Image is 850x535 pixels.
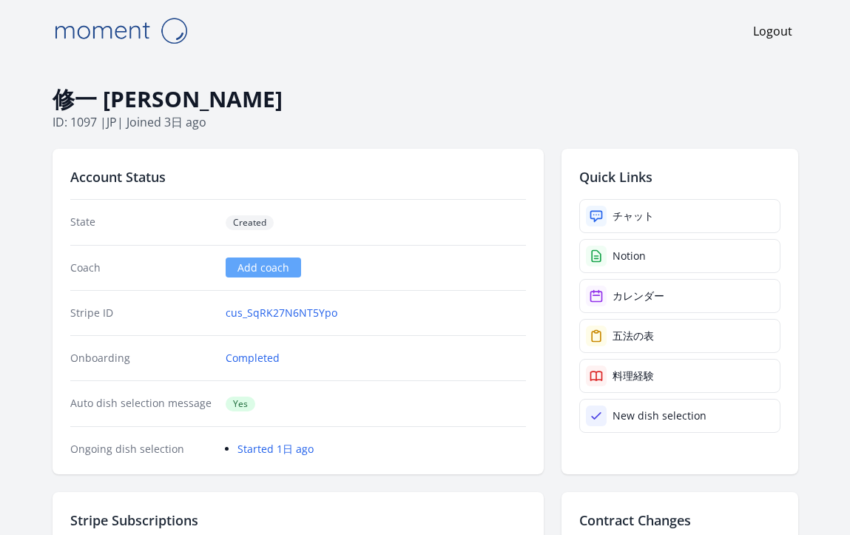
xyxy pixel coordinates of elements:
[53,85,798,113] h1: 修一 [PERSON_NAME]
[237,442,314,456] a: Started 1日 ago
[613,249,646,263] div: Notion
[70,510,526,531] h2: Stripe Subscriptions
[226,397,255,411] span: Yes
[70,396,215,411] dt: Auto dish selection message
[70,351,215,366] dt: Onboarding
[579,279,780,313] a: カレンダー
[579,239,780,273] a: Notion
[579,199,780,233] a: チャット
[753,22,792,40] a: Logout
[70,442,215,457] dt: Ongoing dish selection
[226,306,337,320] a: cus_SqRK27N6NT5Ypo
[70,166,526,187] h2: Account Status
[613,369,654,383] div: 料理経験
[70,215,215,230] dt: State
[53,113,798,131] p: ID: 1097 | | Joined 3日 ago
[613,329,654,343] div: 五法の表
[613,209,654,223] div: チャット
[613,289,664,303] div: カレンダー
[579,319,780,353] a: 五法の表
[579,359,780,393] a: 料理経験
[613,408,706,423] div: New dish selection
[579,510,780,531] h2: Contract Changes
[226,258,301,277] a: Add coach
[70,306,215,320] dt: Stripe ID
[70,260,215,275] dt: Coach
[579,166,780,187] h2: Quick Links
[47,12,195,50] img: Moment
[107,114,117,130] span: jp
[226,215,274,230] span: Created
[579,399,780,433] a: New dish selection
[226,351,280,366] a: Completed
